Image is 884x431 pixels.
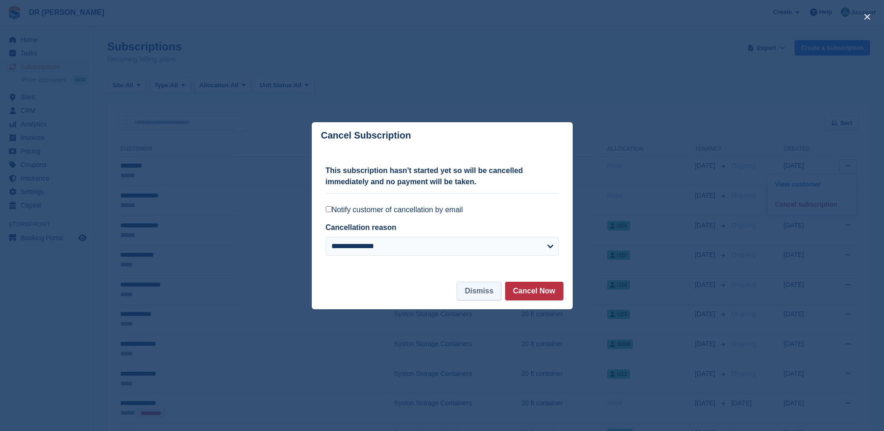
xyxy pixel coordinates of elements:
p: This subscription hasn't started yet so will be cancelled immediately and no payment will be taken. [326,165,559,188]
label: Cancellation reason [326,223,397,231]
button: Cancel Now [505,282,563,300]
button: Dismiss [457,282,501,300]
button: close [860,9,875,24]
p: Cancel Subscription [321,130,411,141]
label: Notify customer of cancellation by email [326,205,559,215]
input: Notify customer of cancellation by email [326,206,332,212]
